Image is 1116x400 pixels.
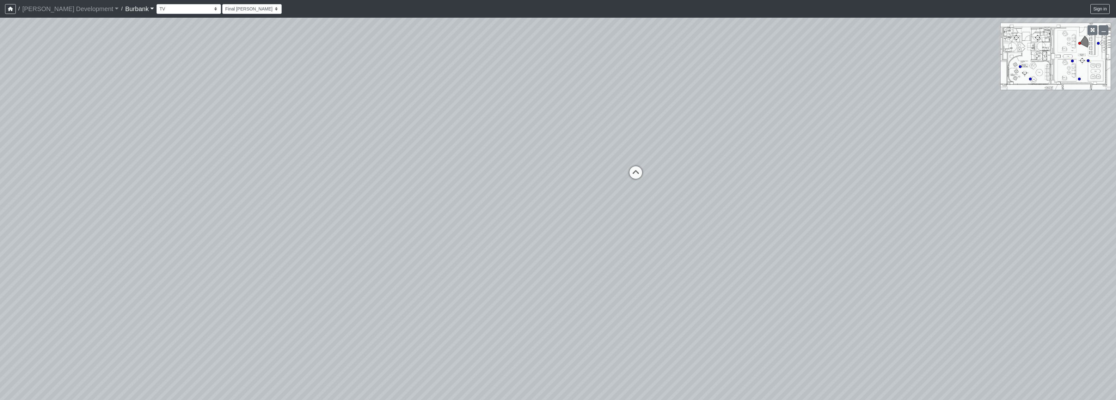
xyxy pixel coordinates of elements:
[119,3,125,15] span: /
[1090,4,1110,14] button: Sign in
[5,387,42,400] iframe: Ybug feedback widget
[22,3,119,15] a: [PERSON_NAME] Development
[16,3,22,15] span: /
[125,3,154,15] a: Burbank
